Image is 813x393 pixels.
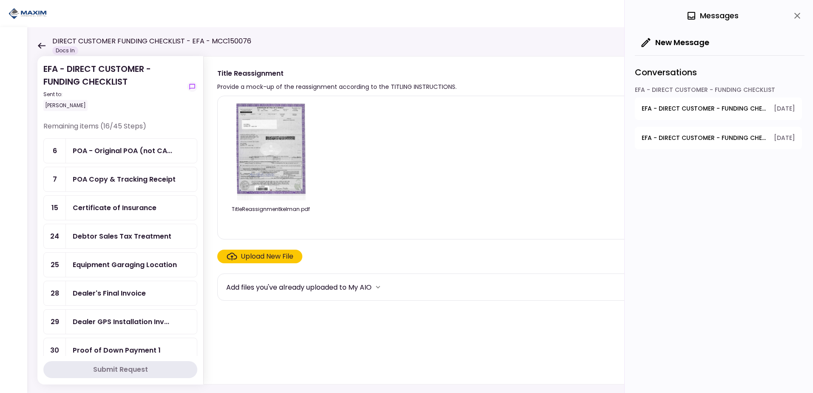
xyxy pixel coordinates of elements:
[642,104,768,113] span: EFA - DIRECT CUSTOMER - FUNDING CHECKLIST - Dealer's Final Invoice
[73,202,156,213] div: Certificate of Insurance
[226,205,316,213] div: TitleReassignmentkelman.pdf
[217,68,457,79] div: Title Reassignment
[241,251,293,262] div: Upload New File
[43,361,197,378] button: Submit Request
[73,231,171,242] div: Debtor Sales Tax Treatment
[73,316,169,327] div: Dealer GPS Installation Invoice
[93,365,148,375] div: Submit Request
[44,196,66,220] div: 15
[43,167,197,192] a: 7POA Copy & Tracking Receipt
[73,145,172,156] div: POA - Original POA (not CA or GA) (Received in house)
[52,36,251,46] h1: DIRECT CUSTOMER FUNDING CHECKLIST - EFA - MCC150076
[44,167,66,191] div: 7
[43,138,197,163] a: 6POA - Original POA (not CA or GA) (Received in house)
[635,127,802,149] button: open-conversation
[44,224,66,248] div: 24
[774,134,795,142] span: [DATE]
[635,31,716,54] button: New Message
[43,121,197,138] div: Remaining items (16/45 Steps)
[44,253,66,277] div: 25
[52,46,78,55] div: Docs In
[43,224,197,249] a: 24Debtor Sales Tax Treatment
[43,252,197,277] a: 25Equipment Garaging Location
[203,56,796,384] div: Title ReassignmentProvide a mock-up of the reassignment according to the TITLING INSTRUCTIONS.sub...
[43,100,88,111] div: [PERSON_NAME]
[43,309,197,334] a: 29Dealer GPS Installation Invoice
[44,139,66,163] div: 6
[44,338,66,362] div: 30
[73,259,177,270] div: Equipment Garaging Location
[790,9,804,23] button: close
[217,250,302,263] span: Click here to upload the required document
[686,9,739,22] div: Messages
[9,7,47,20] img: Partner icon
[635,85,802,97] div: EFA - DIRECT CUSTOMER - FUNDING CHECKLIST
[44,310,66,334] div: 29
[642,134,768,142] span: EFA - DIRECT CUSTOMER - FUNDING CHECKLIST - Proof of Company FEIN
[73,288,146,299] div: Dealer's Final Invoice
[43,195,197,220] a: 15Certificate of Insurance
[44,281,66,305] div: 28
[73,174,176,185] div: POA Copy & Tracking Receipt
[43,338,197,363] a: 30Proof of Down Payment 1
[226,282,372,293] div: Add files you've already uploaded to My AIO
[43,281,197,306] a: 28Dealer's Final Invoice
[187,82,197,92] button: show-messages
[43,91,184,98] div: Sent to:
[635,55,804,85] div: Conversations
[217,82,457,92] div: Provide a mock-up of the reassignment according to the TITLING INSTRUCTIONS.
[43,63,184,111] div: EFA - DIRECT CUSTOMER - FUNDING CHECKLIST
[774,104,795,113] span: [DATE]
[372,281,384,293] button: more
[635,97,802,120] button: open-conversation
[73,345,161,356] div: Proof of Down Payment 1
